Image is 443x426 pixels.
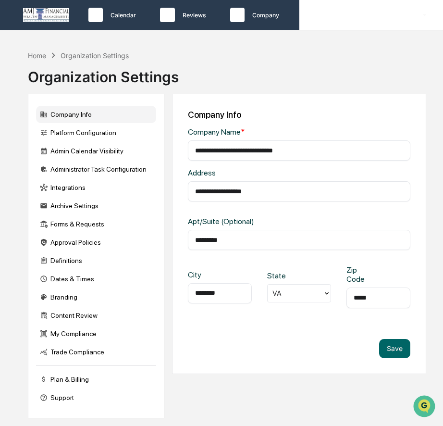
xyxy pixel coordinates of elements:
span: Attestations [79,121,119,131]
div: Dates & Times [36,270,156,288]
p: [PERSON_NAME] [320,8,409,15]
div: Organization Settings [28,61,179,86]
div: Apt/Suite (Optional) [188,217,288,226]
button: Save [379,339,410,358]
div: Company Info [36,106,156,123]
div: Administrator Task Configuration [36,161,156,178]
div: Definitions [36,252,156,269]
div: Address [188,168,288,177]
p: Calendar [103,12,141,19]
div: Platform Configuration [36,124,156,141]
span: Data Lookup [19,139,61,149]
a: 🔎Data Lookup [6,136,64,153]
div: We're available if you need us! [33,83,122,91]
p: Admin • AMJ Financial Wealth Management [320,15,409,22]
div: 🗄️ [70,122,77,130]
a: 🖐️Preclearance [6,117,66,135]
a: Powered byPylon [68,163,116,170]
p: How can we help? [10,20,175,36]
p: Reviews [175,12,211,19]
div: Content Review [36,307,156,324]
div: Trade Compliance [36,343,156,361]
a: 🗄️Attestations [66,117,123,135]
img: 1746055101610-c473b297-6a78-478c-a979-82029cc54cd1 [10,74,27,91]
div: Plan & Billing [36,371,156,388]
button: Start new chat [163,76,175,88]
div: Organization Settings [61,51,129,60]
span: Pylon [96,163,116,170]
div: Forms & Requests [36,215,156,233]
div: State [267,271,296,280]
div: 🖐️ [10,122,17,130]
div: Integrations [36,179,156,196]
div: Admin Calendar Visibility [36,142,156,160]
div: 🔎 [10,140,17,148]
iframe: Open customer support [412,394,438,420]
div: Company Info [188,110,411,120]
div: Support [36,389,156,406]
div: Start new chat [33,74,158,83]
div: Approval Policies [36,234,156,251]
div: Zip Code [346,265,375,284]
div: Company Name [188,127,288,137]
div: Branding [36,288,156,306]
p: Company [245,12,284,19]
div: Home [28,51,46,60]
div: Archive Settings [36,197,156,214]
img: logo [23,8,69,22]
div: City [188,270,217,279]
span: Preclearance [19,121,62,131]
div: My Compliance [36,325,156,342]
